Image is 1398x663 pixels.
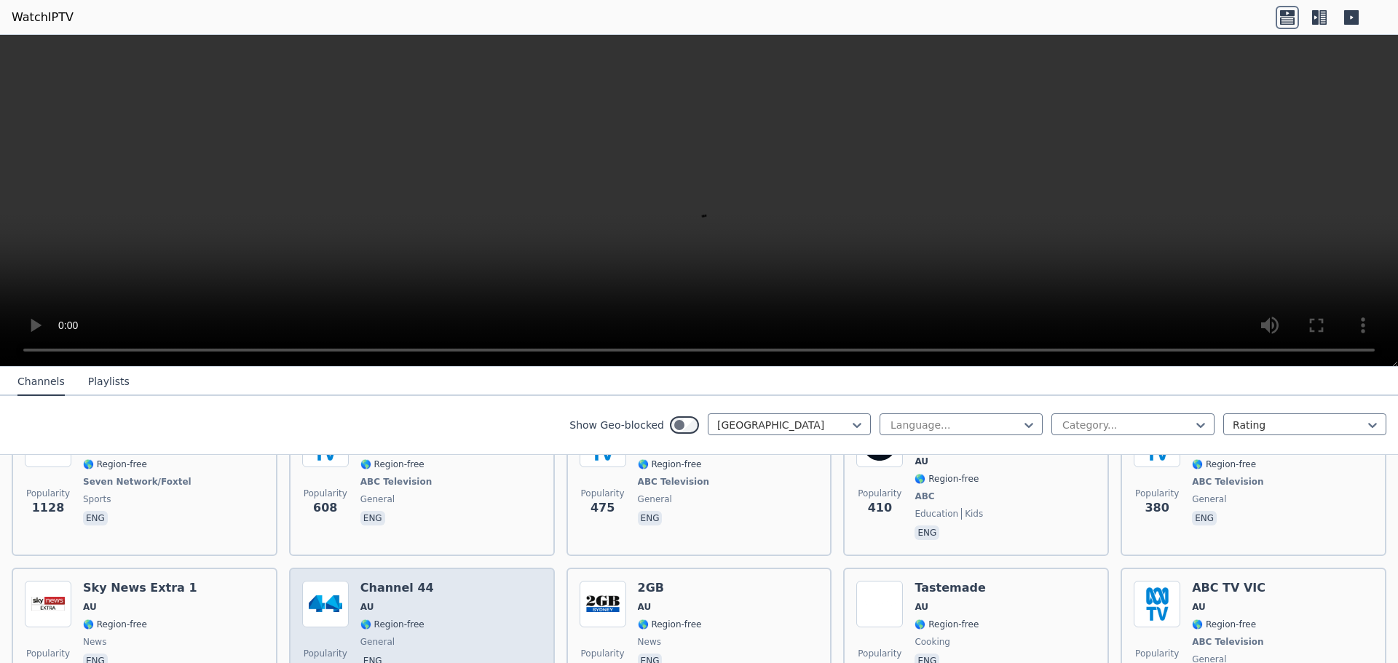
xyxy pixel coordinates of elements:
span: AU [1192,601,1206,613]
span: general [638,493,672,505]
img: ABC TV VIC [1134,581,1180,627]
span: sports [83,493,111,505]
span: Popularity [1135,488,1179,499]
span: 🌎 Region-free [1192,619,1256,630]
span: cooking [915,636,950,648]
h6: Tastemade [915,581,985,595]
span: 🌎 Region-free [638,458,702,470]
span: 🌎 Region-free [360,458,424,470]
span: AU [638,601,652,613]
span: 608 [313,499,337,517]
img: Sky News Extra 1 [25,581,71,627]
img: Channel 44 [302,581,349,627]
span: Popularity [1135,648,1179,659]
span: Popularity [26,488,70,499]
span: 🌎 Region-free [638,619,702,630]
span: 1128 [32,499,65,517]
h6: 2GB [638,581,702,595]
span: ABC Television [1192,636,1263,648]
span: AU [360,601,374,613]
span: 410 [868,499,892,517]
span: AU [915,601,928,613]
h6: Channel 44 [360,581,434,595]
span: news [83,636,106,648]
img: Tastemade [856,581,903,627]
span: Popularity [858,648,901,659]
button: Playlists [88,368,130,396]
span: Popularity [26,648,70,659]
span: 🌎 Region-free [83,458,147,470]
span: Popularity [304,648,347,659]
span: 380 [1145,499,1169,517]
span: ABC Television [1192,476,1263,488]
span: general [360,636,395,648]
a: WatchIPTV [12,9,74,26]
p: eng [83,511,108,525]
p: eng [360,511,385,525]
span: Popularity [304,488,347,499]
h6: Sky News Extra 1 [83,581,197,595]
p: eng [638,511,663,525]
span: Popularity [581,488,625,499]
span: Popularity [581,648,625,659]
label: Show Geo-blocked [569,418,664,432]
button: Channels [17,368,65,396]
span: 🌎 Region-free [915,473,979,485]
span: news [638,636,661,648]
span: 🌎 Region-free [1192,458,1256,470]
span: Seven Network/Foxtel [83,476,191,488]
span: general [1192,493,1226,505]
span: 🌎 Region-free [83,619,147,630]
span: ABC Television [638,476,709,488]
span: 475 [591,499,615,517]
img: 2GB [580,581,626,627]
p: eng [1192,511,1217,525]
span: Popularity [858,488,901,499]
span: ABC [915,491,934,502]
span: kids [961,508,983,520]
span: ABC Television [360,476,432,488]
span: 🌎 Region-free [360,619,424,630]
h6: ABC TV VIC [1192,581,1266,595]
span: education [915,508,958,520]
span: 🌎 Region-free [915,619,979,630]
span: general [360,493,395,505]
span: AU [83,601,97,613]
p: eng [915,525,939,540]
span: AU [915,456,928,467]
